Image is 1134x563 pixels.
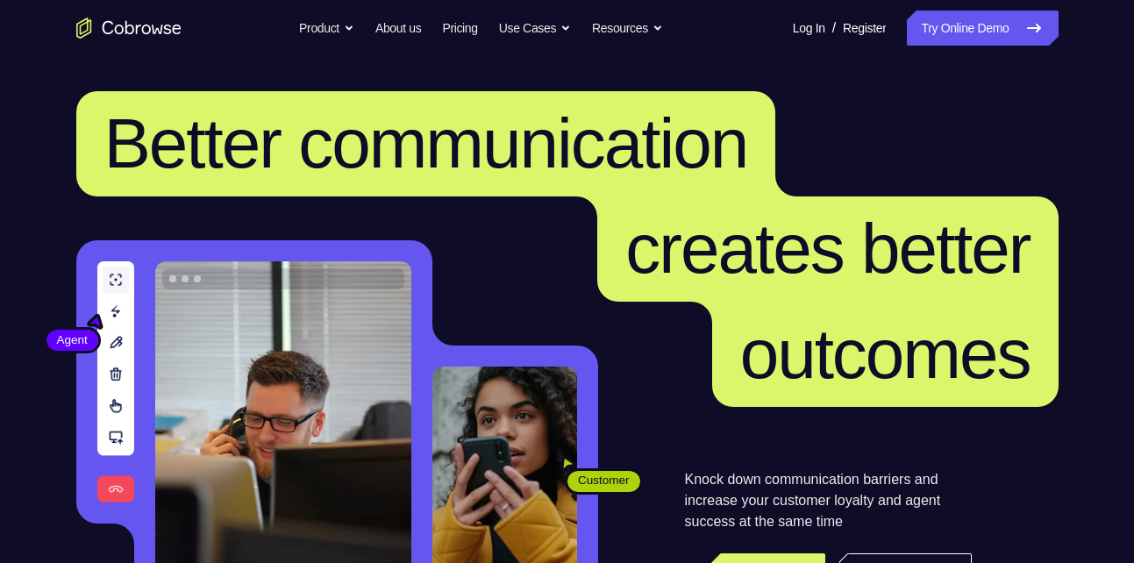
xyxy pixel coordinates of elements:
[793,11,825,46] a: Log In
[76,18,182,39] a: Go to the home page
[907,11,1058,46] a: Try Online Demo
[832,18,836,39] span: /
[685,469,972,532] p: Knock down communication barriers and increase your customer loyalty and agent success at the sam...
[843,11,886,46] a: Register
[592,11,663,46] button: Resources
[740,315,1031,393] span: outcomes
[442,11,477,46] a: Pricing
[375,11,421,46] a: About us
[625,210,1030,288] span: creates better
[104,104,748,182] span: Better communication
[499,11,571,46] button: Use Cases
[299,11,354,46] button: Product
